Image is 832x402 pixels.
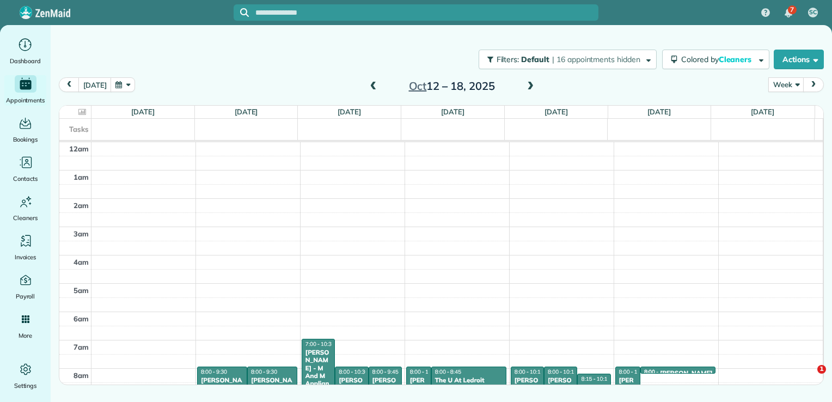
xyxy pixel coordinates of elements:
a: Filters: Default | 16 appointments hidden [473,50,657,69]
span: 8:00 - 9:45 [372,368,399,375]
span: Tasks [69,125,89,133]
span: Colored by [681,54,755,64]
a: Bookings [4,114,46,145]
a: Settings [4,361,46,391]
span: Dashboard [10,56,41,66]
span: 3am [74,229,89,238]
span: 8:15 - 10:15 [581,375,610,382]
a: [DATE] [441,107,464,116]
div: [PERSON_NAME] [547,376,574,400]
span: Bookings [13,134,38,145]
div: [PERSON_NAME] [660,369,713,377]
a: Invoices [4,232,46,263]
button: next [803,77,824,92]
a: [DATE] [235,107,258,116]
span: 8am [74,371,89,380]
a: [DATE] [647,107,671,116]
button: Week [768,77,804,92]
span: Invoices [15,252,36,263]
span: Settings [14,380,37,391]
div: [PERSON_NAME] - Ttr [514,376,541,400]
span: Contacts [13,173,38,184]
a: Appointments [4,75,46,106]
span: Cleaners [13,212,38,223]
button: Focus search [234,8,249,17]
span: 8:00 - 11:00 [410,368,439,375]
span: Cleaners [719,54,754,64]
span: Appointments [6,95,45,106]
a: [DATE] [338,107,361,116]
span: 4am [74,258,89,266]
span: 8:00 - 10:15 [515,368,544,375]
div: [PERSON_NAME] [372,376,399,400]
span: 8:00 - 10:30 [339,368,368,375]
span: Default [521,54,550,64]
span: 6am [74,314,89,323]
span: Filters: [497,54,519,64]
span: 8:00 - 8:45 [435,368,461,375]
span: | 16 appointments hidden [552,54,640,64]
a: Dashboard [4,36,46,66]
h2: 12 – 18, 2025 [384,80,520,92]
span: 12am [69,144,89,153]
a: [DATE] [545,107,568,116]
button: Filters: Default | 16 appointments hidden [479,50,657,69]
span: Payroll [16,291,35,302]
div: [PERSON_NAME] - M And M Appliance [305,349,332,395]
a: [DATE] [131,107,155,116]
div: [PERSON_NAME] [338,376,365,400]
svg: Focus search [240,8,249,17]
div: [PERSON_NAME] [200,376,244,392]
a: [DATE] [751,107,774,116]
span: 7am [74,343,89,351]
span: Oct [409,79,427,93]
span: 8:00 - 9:30 [251,368,277,375]
a: Contacts [4,154,46,184]
button: Actions [774,50,824,69]
span: More [19,330,32,341]
span: 8:00 - 9:30 [201,368,227,375]
button: prev [59,77,79,92]
span: 1am [74,173,89,181]
button: Colored byCleaners [662,50,769,69]
div: [PERSON_NAME] [250,376,294,392]
a: Payroll [4,271,46,302]
button: [DATE] [78,77,111,92]
span: 2am [74,201,89,210]
span: 8:00 - 10:15 [548,368,577,375]
span: 1 [817,365,826,374]
span: SC [809,8,817,17]
span: 7:00 - 10:30 [305,340,335,348]
div: 7 unread notifications [777,1,800,25]
iframe: Intercom live chat [795,365,821,391]
div: The U At Ledroit [435,376,503,384]
span: 8:00 - 11:00 [619,368,649,375]
a: Cleaners [4,193,46,223]
span: 5am [74,286,89,295]
span: 7 [790,5,794,14]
